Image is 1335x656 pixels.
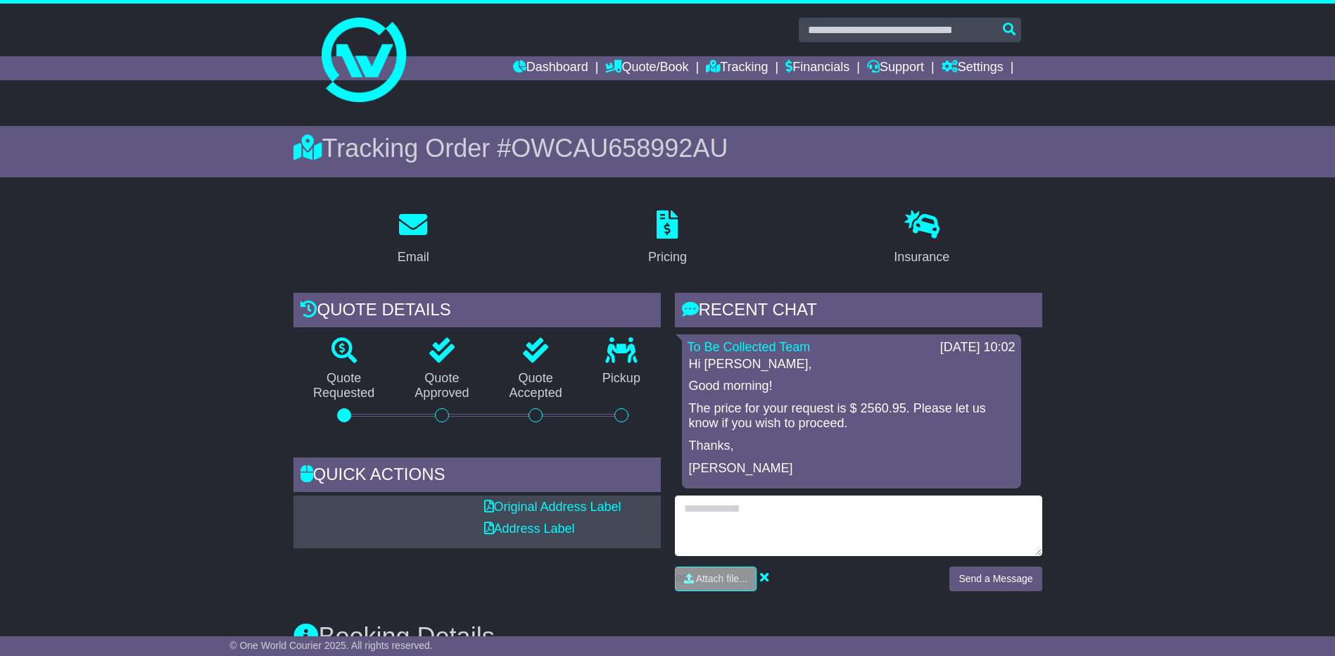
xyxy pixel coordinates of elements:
span: © One World Courier 2025. All rights reserved. [229,640,433,651]
a: Email [388,206,438,272]
a: Tracking [706,56,768,80]
a: Address Label [484,522,575,536]
a: Quote/Book [605,56,688,80]
a: Financials [785,56,849,80]
div: Quick Actions [293,458,661,496]
div: RECENT CHAT [675,293,1042,331]
div: Insurance [894,248,949,267]
p: The price for your request is $ 2560.95. Please let us know if you wish to proceed. [689,401,1014,431]
div: Quote Details [293,293,661,331]
div: Pricing [648,248,687,267]
a: Settings [942,56,1004,80]
h3: Booking Details [293,623,1042,651]
a: Insurance [885,206,958,272]
p: Quote Requested [293,371,395,401]
div: Tracking Order # [293,133,1042,163]
a: Original Address Label [484,500,621,514]
a: Pricing [639,206,696,272]
p: Quote Accepted [489,371,582,401]
p: Thanks, [689,439,1014,454]
p: Quote Approved [395,371,489,401]
p: Pickup [582,371,660,386]
p: Hi [PERSON_NAME], [689,357,1014,372]
p: Good morning! [689,379,1014,394]
div: Email [398,248,429,267]
p: [PERSON_NAME] [689,461,1014,477]
button: Send a Message [949,567,1042,591]
a: To Be Collected Team [688,340,811,354]
a: Dashboard [513,56,588,80]
span: OWCAU658992AU [511,134,728,163]
a: Support [867,56,924,80]
div: [DATE] 10:02 [940,340,1016,355]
